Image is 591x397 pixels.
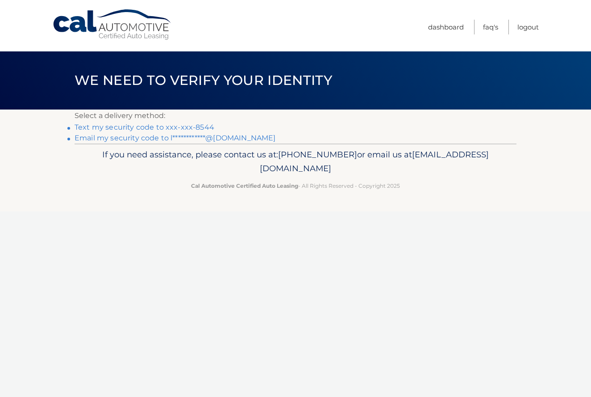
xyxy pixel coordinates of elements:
a: Logout [517,20,539,34]
span: [PHONE_NUMBER] [278,149,357,160]
strong: Cal Automotive Certified Auto Leasing [191,182,298,189]
a: Dashboard [428,20,464,34]
p: Select a delivery method: [75,110,516,122]
a: Text my security code to xxx-xxx-8544 [75,123,214,131]
p: If you need assistance, please contact us at: or email us at [80,148,511,176]
p: - All Rights Reserved - Copyright 2025 [80,181,511,190]
a: Cal Automotive [52,9,173,41]
a: FAQ's [483,20,498,34]
span: We need to verify your identity [75,72,332,89]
